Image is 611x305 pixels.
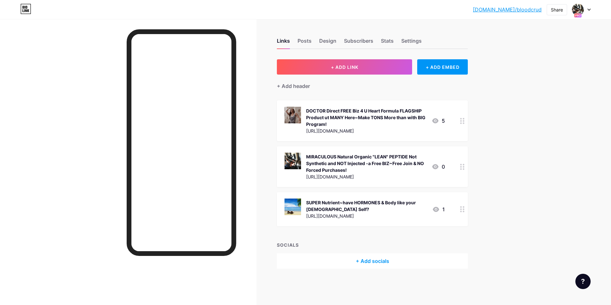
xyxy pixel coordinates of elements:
img: MIRACULOUS Natural Organic "LEAN" PEPTIDE Not Synthetic and NOT Injected -a Free BIZ~Free Join & ... [284,153,301,169]
div: Share [551,6,563,13]
img: SUPER Nutrient~have HORMONES & Body like your 16 Yr. Old Self? [284,199,301,215]
div: + Add socials [277,253,468,269]
div: 1 [432,206,445,213]
div: SUPER Nutrient~have HORMONES & Body like your [DEMOGRAPHIC_DATA] Self? [306,199,427,213]
div: [URL][DOMAIN_NAME] [306,213,427,219]
div: 0 [432,163,445,171]
div: Settings [401,37,422,48]
div: + Add header [277,82,310,90]
div: Posts [298,37,312,48]
div: Stats [381,37,394,48]
div: [URL][DOMAIN_NAME] [306,173,426,180]
div: DOCTOR Direct FREE Biz 4 U Heart Formula FLAGSHIP Product ut MANY Here~Make TONS More than with B... [306,107,426,127]
div: MIRACULOUS Natural Organic "LEAN" PEPTIDE Not Synthetic and NOT Injected -a Free BIZ~Free Join & ... [306,153,426,173]
div: [URL][DOMAIN_NAME] [306,127,426,134]
img: DOCTOR Direct FREE Biz 4 U Heart Formula FLAGSHIP Product ut MANY Here~Make TONS More than with B... [284,107,301,123]
div: 5 [432,117,445,125]
div: Links [277,37,290,48]
button: + ADD LINK [277,59,412,75]
div: Design [319,37,336,48]
span: + ADD LINK [331,64,358,70]
img: jamestag [572,4,584,16]
a: [DOMAIN_NAME]/bloodcrud [473,6,542,13]
div: SOCIALS [277,242,468,248]
div: Subscribers [344,37,373,48]
div: + ADD EMBED [417,59,468,75]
